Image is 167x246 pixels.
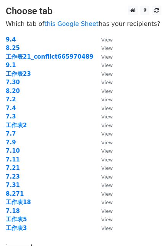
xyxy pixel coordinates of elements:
a: View [94,45,113,51]
a: View [94,96,113,103]
a: 7.11 [6,156,20,163]
a: View [94,147,113,154]
a: 7.2 [6,96,16,103]
small: View [101,140,113,145]
a: 7.3 [6,113,16,120]
a: View [94,36,113,43]
a: View [94,53,113,60]
a: 7.23 [6,173,20,180]
small: View [101,165,113,171]
a: 9.4 [6,36,16,43]
a: 7.18 [6,208,20,214]
small: View [101,97,113,102]
a: View [94,173,113,180]
p: Which tab of has your recipients? [6,20,161,28]
a: 8.25 [6,45,20,51]
a: 8.271 [6,190,24,197]
small: View [101,131,113,137]
a: View [94,70,113,77]
a: 工作表21_conflict665970489 [6,53,94,60]
a: View [94,105,113,112]
small: View [101,88,113,94]
small: View [101,217,113,222]
a: 7.10 [6,147,20,154]
a: View [94,79,113,86]
small: View [101,114,113,120]
a: View [94,190,113,197]
small: View [101,200,113,205]
a: 工作表2 [6,122,27,129]
a: View [94,216,113,223]
small: View [101,123,113,128]
h3: Choose tab [6,6,161,17]
a: this Google Sheet [44,20,99,27]
a: View [94,156,113,163]
a: View [94,199,113,206]
small: View [101,54,113,60]
small: View [101,191,113,197]
a: View [94,130,113,137]
small: View [101,157,113,163]
a: 工作表3 [6,225,27,232]
a: 工作表18 [6,199,31,206]
small: View [101,37,113,43]
small: View [101,80,113,85]
small: View [101,105,113,111]
a: 7.21 [6,165,20,171]
a: 工作表5 [6,216,27,223]
small: View [101,182,113,188]
a: 7.9 [6,139,16,146]
a: View [94,225,113,232]
a: View [94,122,113,129]
small: View [101,45,113,51]
a: 7.30 [6,79,20,86]
a: View [94,113,113,120]
a: View [94,165,113,171]
small: View [101,225,113,231]
small: View [101,148,113,154]
a: View [94,208,113,214]
a: 9.1 [6,62,16,69]
small: View [101,71,113,77]
a: 工作表23 [6,70,31,77]
a: View [94,62,113,69]
small: View [101,174,113,180]
a: View [94,182,113,188]
a: View [94,88,113,94]
a: 8.20 [6,88,20,94]
a: 7.7 [6,130,16,137]
small: View [101,62,113,68]
small: View [101,208,113,214]
a: 7.4 [6,105,16,112]
a: View [94,139,113,146]
a: 7.31 [6,182,20,188]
